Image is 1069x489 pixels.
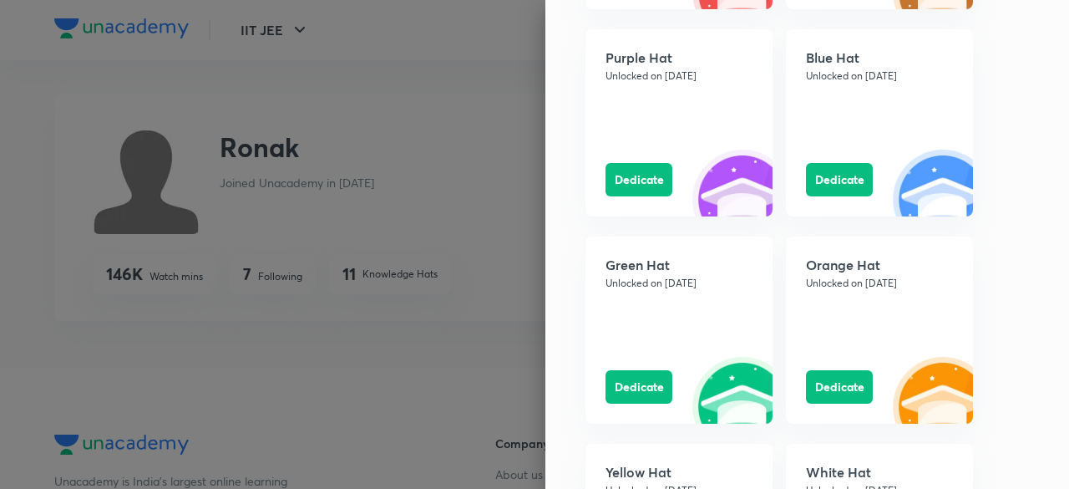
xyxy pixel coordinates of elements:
h5: Orange Hat [806,257,953,273]
button: Dedicate [806,370,873,404]
h5: Yellow Hat [605,464,752,480]
h5: White Hat [806,464,953,480]
button: Dedicate [605,370,672,404]
h5: Blue Hat [806,49,953,65]
button: Dedicate [806,163,873,196]
img: Blue Hat [893,150,993,250]
p: Unlocked on [DATE] [605,276,752,291]
img: Green Hat [692,357,793,457]
button: Dedicate [605,163,672,196]
p: Unlocked on [DATE] [806,276,953,291]
p: Unlocked on [DATE] [806,69,953,84]
h5: Purple Hat [605,49,752,65]
img: Purple Hat [692,150,793,250]
img: Orange Hat [893,357,993,457]
h5: Green Hat [605,257,752,273]
p: Unlocked on [DATE] [605,69,752,84]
